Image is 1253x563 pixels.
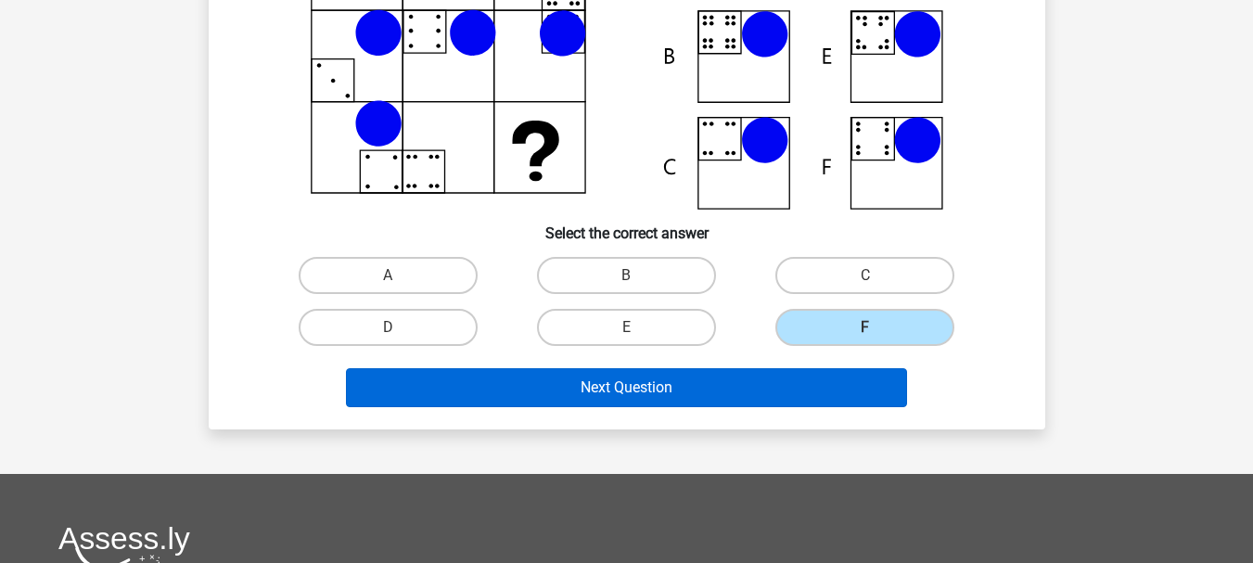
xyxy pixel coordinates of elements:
[537,309,716,346] label: E
[346,368,907,407] button: Next Question
[299,309,478,346] label: D
[775,257,954,294] label: C
[238,210,1016,242] h6: Select the correct answer
[775,309,954,346] label: F
[537,257,716,294] label: B
[299,257,478,294] label: A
